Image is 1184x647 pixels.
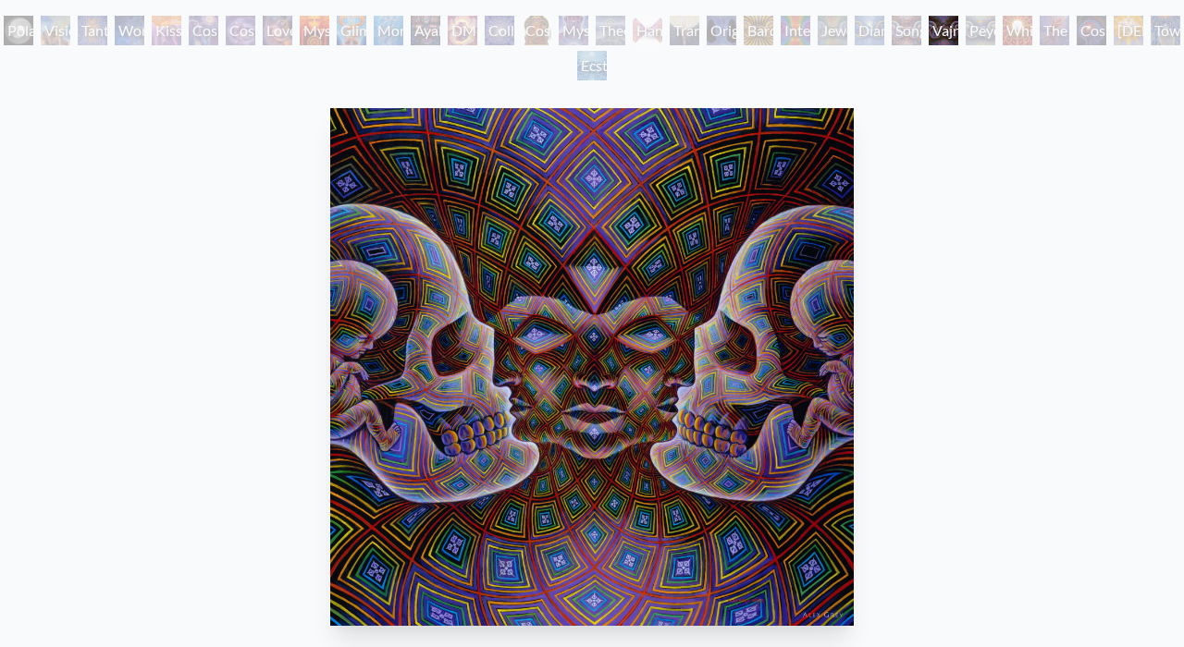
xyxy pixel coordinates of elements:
div: Original Face [707,16,736,45]
div: Polar Unity Spiral [4,16,33,45]
div: Mysteriosa 2 [300,16,329,45]
div: Vajra Being [929,16,958,45]
div: DMT - The Spirit Molecule [448,16,477,45]
div: Love is a Cosmic Force [263,16,292,45]
div: Kiss of the [MEDICAL_DATA] [152,16,181,45]
div: Bardo Being [744,16,773,45]
div: Mystic Eye [559,16,588,45]
div: [DEMOGRAPHIC_DATA] [1114,16,1143,45]
div: Transfiguration [670,16,699,45]
div: Interbeing [781,16,810,45]
div: Tantra [78,16,107,45]
div: Jewel Being [818,16,847,45]
div: Ayahuasca Visitation [411,16,440,45]
div: Visionary Origin of Language [41,16,70,45]
div: Theologue [596,16,625,45]
div: Cosmic [DEMOGRAPHIC_DATA] [522,16,551,45]
div: Song of Vajra Being [892,16,921,45]
div: Ecstasy [577,51,607,80]
div: Hands that See [633,16,662,45]
div: Monochord [374,16,403,45]
div: Wonder [115,16,144,45]
div: Glimpsing the Empyrean [337,16,366,45]
div: White Light [1003,16,1032,45]
div: The Great Turn [1040,16,1069,45]
div: Cosmic Creativity [189,16,218,45]
img: Vajra-Being-2005-Alex-Grey-watermarked.jpg [330,108,855,626]
div: Cosmic Artist [226,16,255,45]
div: Diamond Being [855,16,884,45]
div: Cosmic Consciousness [1077,16,1106,45]
div: Toward the One [1151,16,1180,45]
div: Collective Vision [485,16,514,45]
div: Peyote Being [966,16,995,45]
